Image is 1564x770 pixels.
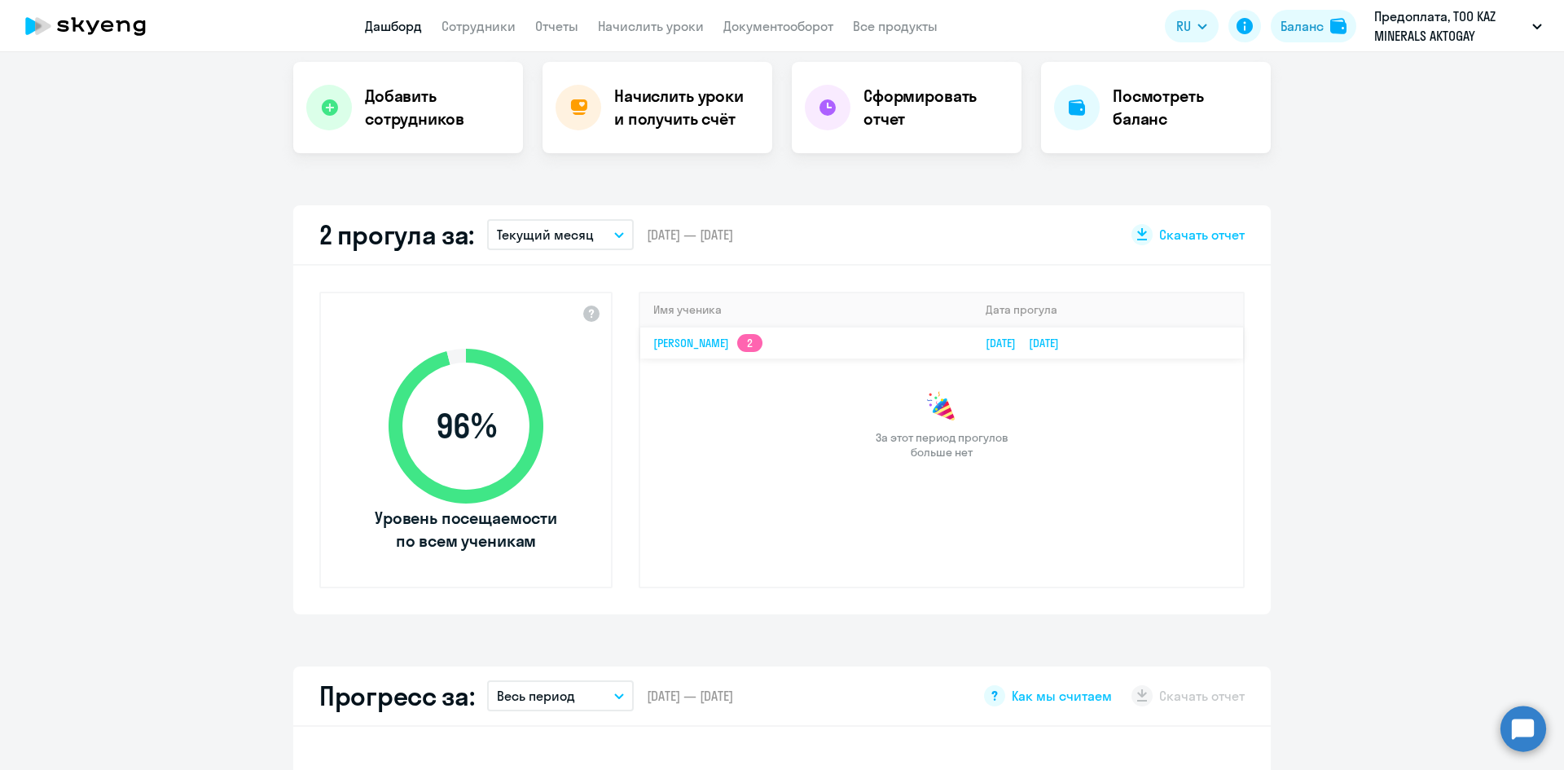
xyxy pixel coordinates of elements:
[1366,7,1550,46] button: Предоплата, ТОО KAZ MINERALS AKTOGAY
[497,225,594,244] p: Текущий месяц
[319,218,474,251] h2: 2 прогула за:
[487,680,634,711] button: Весь период
[973,293,1243,327] th: Дата прогула
[442,18,516,34] a: Сотрудники
[372,507,560,552] span: Уровень посещаемости по всем ученикам
[598,18,704,34] a: Начислить уроки
[653,336,762,350] a: [PERSON_NAME]2
[647,226,733,244] span: [DATE] — [DATE]
[372,407,560,446] span: 96 %
[1176,16,1191,36] span: RU
[1271,10,1356,42] button: Балансbalance
[863,85,1008,130] h4: Сформировать отчет
[1330,18,1347,34] img: balance
[365,85,510,130] h4: Добавить сотрудников
[1159,226,1245,244] span: Скачать отчет
[723,18,833,34] a: Документооборот
[853,18,938,34] a: Все продукты
[1374,7,1526,46] p: Предоплата, ТОО KAZ MINERALS AKTOGAY
[487,219,634,250] button: Текущий месяц
[737,334,762,352] app-skyeng-badge: 2
[319,680,474,712] h2: Прогресс за:
[640,293,973,327] th: Имя ученика
[1165,10,1219,42] button: RU
[614,85,756,130] h4: Начислить уроки и получить счёт
[1113,85,1258,130] h4: Посмотреть баланс
[535,18,578,34] a: Отчеты
[365,18,422,34] a: Дашборд
[873,430,1010,460] span: За этот период прогулов больше нет
[1281,16,1324,36] div: Баланс
[497,686,575,706] p: Весь период
[647,687,733,705] span: [DATE] — [DATE]
[1012,687,1112,705] span: Как мы считаем
[925,391,958,424] img: congrats
[986,336,1072,350] a: [DATE][DATE]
